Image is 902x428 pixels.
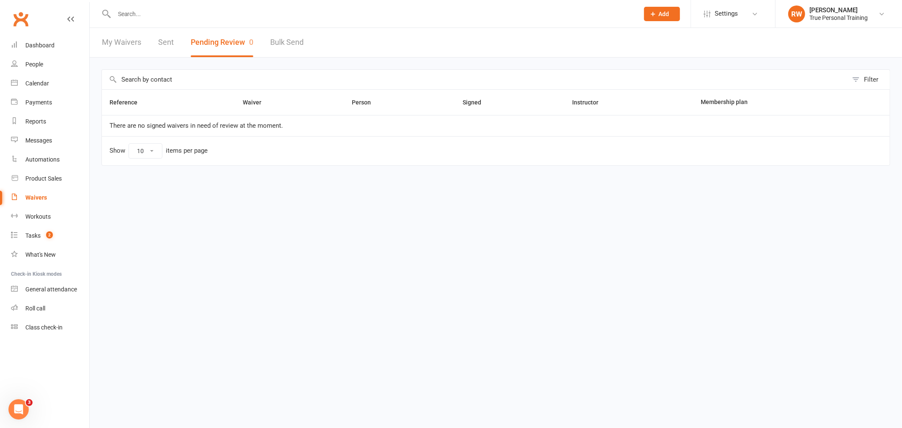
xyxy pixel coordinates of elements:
div: [PERSON_NAME] [809,6,868,14]
a: Roll call [11,299,89,318]
a: Sent [158,28,174,57]
div: Class check-in [25,324,63,331]
span: Reference [110,99,147,106]
iframe: Intercom live chat [8,399,29,420]
a: Automations [11,150,89,169]
a: Calendar [11,74,89,93]
div: Waivers [25,194,47,201]
div: People [25,61,43,68]
a: My Waivers [102,28,141,57]
div: Roll call [25,305,45,312]
div: Workouts [25,213,51,220]
div: General attendance [25,286,77,293]
button: Pending Review0 [191,28,253,57]
button: Filter [848,70,890,89]
button: Reference [110,97,147,107]
a: What's New [11,245,89,264]
a: Bulk Send [270,28,304,57]
div: Filter [864,74,878,85]
th: Membership plan [693,90,851,115]
div: Automations [25,156,60,163]
a: Workouts [11,207,89,226]
span: Waiver [243,99,271,106]
div: Payments [25,99,52,106]
div: Calendar [25,80,49,87]
div: What's New [25,251,56,258]
span: Settings [715,4,738,23]
span: 0 [249,38,253,47]
input: Search... [112,8,633,20]
div: Messages [25,137,52,144]
button: Signed [463,97,491,107]
span: 3 [26,399,33,406]
button: Person [352,97,381,107]
div: items per page [166,147,208,154]
div: Product Sales [25,175,62,182]
a: Payments [11,93,89,112]
a: General attendance kiosk mode [11,280,89,299]
div: True Personal Training [809,14,868,22]
span: Add [659,11,669,17]
a: Class kiosk mode [11,318,89,337]
span: Instructor [572,99,608,106]
div: Show [110,143,208,159]
div: Tasks [25,232,41,239]
a: People [11,55,89,74]
a: Reports [11,112,89,131]
span: Signed [463,99,491,106]
div: Reports [25,118,46,125]
input: Search by contact [102,70,848,89]
button: Instructor [572,97,608,107]
a: Tasks 2 [11,226,89,245]
a: Waivers [11,188,89,207]
span: 2 [46,231,53,239]
div: Dashboard [25,42,55,49]
span: Person [352,99,381,106]
a: Product Sales [11,169,89,188]
a: Clubworx [10,8,31,30]
a: Dashboard [11,36,89,55]
div: RW [788,5,805,22]
td: There are no signed waivers in need of review at the moment. [102,115,890,136]
button: Waiver [243,97,271,107]
button: Add [644,7,680,21]
a: Messages [11,131,89,150]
